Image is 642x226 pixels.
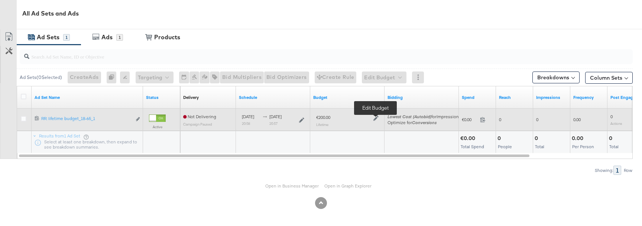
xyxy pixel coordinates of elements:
[573,94,604,100] a: The average number of times your ad was served to each person.
[183,94,199,100] div: Delivery
[532,72,580,83] button: Breakdowns
[35,94,140,100] a: Your Ad Set name.
[313,94,382,100] a: Shows the current budget of Ad Set.
[499,117,501,122] span: 0
[461,144,484,149] span: Total Spend
[462,94,493,100] a: The total amount spent to date.
[239,94,307,100] a: Shows when your Ad Set is scheduled to deliver.
[316,114,330,120] div: €200.00
[610,121,622,126] sub: Actions
[107,72,120,83] div: 0
[183,114,216,119] span: Not Delivering
[388,114,431,119] em: Lowest Cost (Autobid)
[101,33,113,41] div: Ads
[497,135,503,142] div: 0
[609,144,619,149] span: Total
[37,33,59,41] div: Ad Sets
[154,33,180,41] div: Products
[22,9,642,18] div: All Ad Sets and Ads
[20,74,62,81] div: Ad Sets ( 0 Selected)
[412,120,437,125] em: Conversions
[324,183,372,189] a: Open in Graph Explorer
[242,121,250,126] sub: 20:58
[29,46,577,61] input: Search Ad Set Name, ID or Objective
[594,168,613,173] div: Showing:
[41,116,132,122] div: RR: lifetime budget_18-65_1
[609,135,615,142] div: 0
[269,121,278,126] sub: 20:57
[498,144,512,149] span: People
[623,168,633,173] div: Row
[41,116,132,123] a: RR: lifetime budget_18-65_1
[536,117,538,122] span: 0
[183,94,199,100] a: Reflects the ability of your Ad Set to achieve delivery based on ad states, schedule and budget.
[146,94,177,100] a: Shows the current state of your Ad Set.
[572,135,586,142] div: 0.00
[573,117,581,122] span: 0.00
[613,166,621,175] div: 1
[149,124,166,129] label: Active
[63,34,70,41] div: 1
[388,120,461,126] div: Optimize for
[316,122,328,127] sub: Lifetime
[536,94,567,100] a: The number of times your ad was served. On mobile apps an ad is counted as served the first time ...
[585,72,633,84] button: Column Sets
[116,34,123,41] div: 1
[460,135,477,142] div: €0.00
[535,135,540,142] div: 0
[388,114,461,119] span: for Impressions
[388,94,456,100] a: Shows your bid and optimisation settings for this Ad Set.
[572,144,594,149] span: Per Person
[269,114,282,119] span: [DATE]
[242,114,254,119] span: [DATE]
[535,144,544,149] span: Total
[610,114,613,119] span: 0
[265,183,319,189] a: Open in Business Manager
[499,94,530,100] a: The number of people your ad was served to.
[462,117,477,122] span: €0.00
[183,122,212,126] sub: Campaign Paused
